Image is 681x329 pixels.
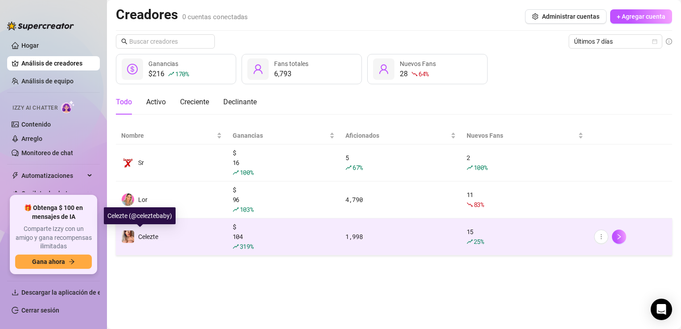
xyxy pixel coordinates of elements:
[104,207,176,224] div: Celezte (@celeztebaby)
[240,168,254,177] span: 100 %
[467,202,473,208] span: caer
[121,38,127,45] span: buscar
[617,13,665,20] span: + Agregar cuenta
[233,243,239,250] span: Subir
[233,206,239,213] span: Subir
[21,42,39,49] a: Hogar
[138,159,144,166] span: Sr
[467,131,576,140] span: Nuevos Fans
[467,239,473,245] span: Subir
[233,185,335,214] div: $
[21,169,85,183] span: Automatizaciones
[274,69,308,79] div: 6,793
[12,190,17,197] img: Copiloto de chat
[121,131,215,140] span: Nombre
[138,196,148,203] span: Lor
[461,127,589,144] th: Nuevos Fans
[233,232,335,242] font: 104
[612,230,626,244] button: Derecha
[116,6,248,23] h2: Creadores
[400,60,436,67] span: Nuevos Fans
[233,131,328,140] span: Ganancias
[12,289,19,296] span: descargar
[474,237,484,246] span: 25 %
[21,121,51,128] a: Contenido
[467,164,473,171] span: Subir
[353,163,363,172] span: 67 %
[467,227,583,237] font: 15
[345,131,449,140] span: Aficionados
[32,258,65,265] span: Gana ahora
[525,9,607,24] button: Administrar cuentas
[7,21,74,30] img: logo-BBDzfeDw.svg
[127,64,138,74] span: círculo-dólar
[378,64,389,74] span: usuario
[598,234,604,240] span: más
[21,78,74,85] a: Análisis de equipo
[418,70,429,78] span: 64 %
[651,299,672,320] div: Abra Intercom Messenger
[21,289,125,296] span: Descargar la aplicación de escritorio
[542,13,599,20] span: Administrar cuentas
[180,97,209,107] div: Creciente
[21,135,42,142] a: Arreglo
[175,70,189,78] span: 170 %
[467,153,583,163] font: 2
[21,149,73,156] a: Monitoreo de chat
[15,255,92,269] button: Gana ahoraflecha derecha
[652,39,657,44] span: calendario
[122,230,134,243] img: Celezte
[148,60,178,67] span: Ganancias
[467,190,583,200] font: 11
[340,127,461,144] th: Aficionados
[12,104,57,112] span: Izzy AI Chatter
[233,158,335,168] font: 16
[223,97,257,107] div: Declinante
[666,38,672,45] span: Círculo de información
[12,172,19,179] span: rayo
[21,307,59,314] a: Cerrar sesión
[532,13,538,20] span: ajuste
[138,233,158,240] span: Celezte
[122,156,134,169] img: Sr
[148,69,164,79] font: $216
[15,204,92,221] span: 🎁 Obtenga $ 100 en mensajes de IA
[345,164,352,171] span: Subir
[253,64,263,74] span: usuario
[21,186,85,201] span: Copiloto de chat
[21,56,93,70] a: Análisis de creadores
[274,60,308,67] span: Fans totales
[610,9,672,24] button: + Agregar cuenta
[116,127,227,144] th: Nombre
[411,71,418,77] span: caer
[233,148,335,177] div: $
[129,37,202,46] input: Buscar creadores
[474,200,484,209] span: 83 %
[61,100,75,113] img: Charla de IA
[574,35,657,48] span: Last 7 days
[400,69,408,79] font: 28
[616,234,622,240] span: Derecha
[240,205,254,214] span: 103 %
[345,153,456,163] font: 5
[116,97,132,107] div: Todo
[233,222,335,251] div: $
[233,195,335,205] font: 96
[227,127,340,144] th: Ganancias
[15,225,92,251] span: Comparte Izzy con un amigo y gana recompensas ilimitadas
[345,195,456,205] font: 4,790
[69,259,75,265] span: flecha derecha
[345,232,456,242] font: 1,998
[122,193,134,206] img: Lor
[240,242,254,251] span: 319 %
[182,13,248,21] span: 0 cuentas conectadas
[474,163,488,172] span: 100 %
[168,71,174,77] span: Subir
[233,169,239,176] span: Subir
[146,97,166,107] div: Activo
